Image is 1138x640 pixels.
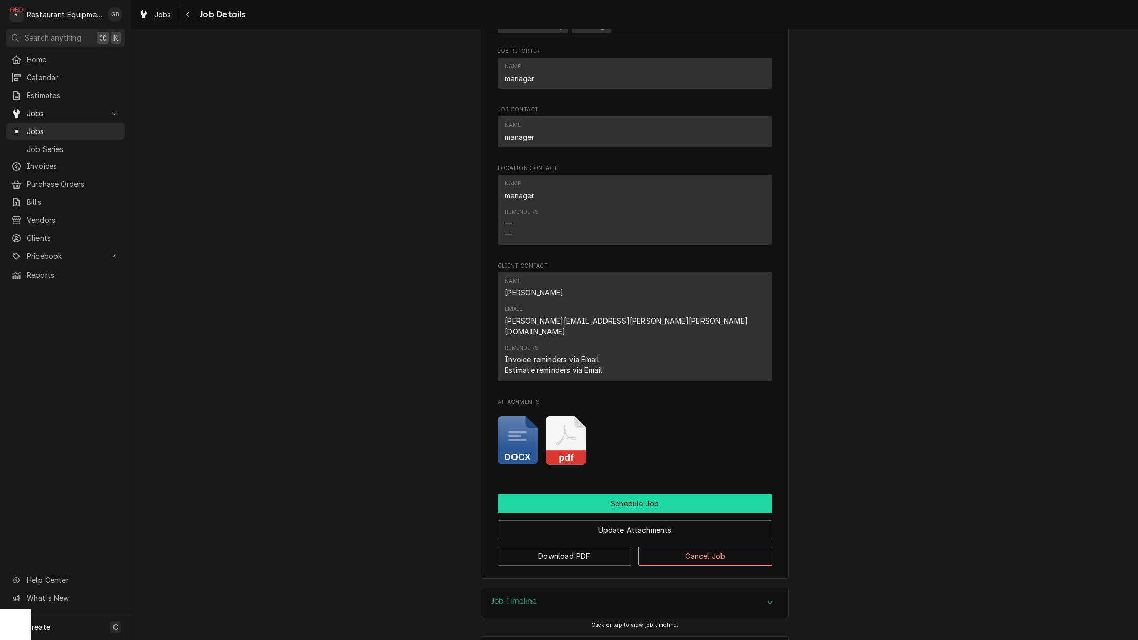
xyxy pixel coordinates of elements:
div: Name [505,277,564,298]
span: Jobs [27,108,104,119]
div: manager [505,131,535,142]
div: Job Reporter [498,47,772,93]
span: Pricebook [27,251,104,261]
div: Name [505,121,521,129]
span: Invoices [27,161,120,172]
div: Estimate reminders via Email [505,365,602,375]
div: Client Contact [498,262,772,385]
div: — [505,218,512,229]
div: Name [505,180,535,200]
button: pdf [546,416,586,465]
div: Location Contact [498,164,772,249]
div: GB [108,7,122,22]
a: Clients [6,230,125,247]
div: Gary Beaver's Avatar [108,7,122,22]
a: Jobs [135,6,176,23]
button: Search anything⌘K [6,29,125,47]
div: manager [505,190,535,201]
button: Navigate back [180,6,197,23]
div: manager [505,73,535,84]
a: Reports [6,267,125,284]
span: Create [27,623,50,631]
a: Invoices [6,158,125,175]
span: Jobs [154,9,172,20]
button: Accordion Details Expand Trigger [481,588,788,617]
a: Calendar [6,69,125,86]
span: Clients [27,233,120,243]
div: Restaurant Equipment Diagnostics [27,9,102,20]
button: docx [498,416,538,465]
div: Reminders [505,208,539,239]
button: Update Attachments [498,520,772,539]
a: Purchase Orders [6,176,125,193]
div: Button Group Row [498,494,772,513]
div: — [505,229,512,239]
div: Location Contact List [498,175,772,250]
span: Reports [27,270,120,280]
span: Job Reporter [498,47,772,55]
span: Search anything [25,32,81,43]
a: [PERSON_NAME][EMAIL_ADDRESS][PERSON_NAME][PERSON_NAME][DOMAIN_NAME] [505,316,748,336]
a: Go to Pricebook [6,248,125,265]
span: C [113,622,118,632]
div: Name [505,63,521,71]
div: Reminders [505,208,539,216]
div: Contact [498,116,772,147]
a: Go to What's New [6,590,125,607]
div: Restaurant Equipment Diagnostics's Avatar [9,7,24,22]
div: Reminders [505,344,539,352]
a: Bills [6,194,125,211]
div: Name [505,277,521,286]
a: Estimates [6,87,125,104]
div: Reminders [505,344,602,375]
div: Contact [498,272,772,381]
span: Job Series [27,144,120,155]
span: K [113,32,118,43]
span: Help Center [27,575,119,586]
div: Name [505,63,535,83]
span: Jobs [27,126,120,137]
div: Button Group Row [498,513,772,539]
button: Download PDF [498,547,632,566]
span: Vendors [27,215,120,225]
span: Job Contact [498,106,772,114]
span: Client Contact [498,262,772,270]
span: Job Details [197,8,246,22]
a: Go to Help Center [6,572,125,589]
div: Job Timeline [481,588,789,617]
span: What's New [27,593,119,604]
span: Calendar [27,72,120,83]
div: Button Group [498,494,772,566]
span: ⌘ [99,32,106,43]
span: Purchase Orders [27,179,120,190]
div: Contact [498,175,772,245]
a: Vendors [6,212,125,229]
div: Attachments [498,398,772,473]
div: Name [505,121,535,142]
button: Schedule Job [498,494,772,513]
div: Job Contact [498,106,772,152]
div: Job Reporter List [498,58,772,93]
span: Click or tap to view job timeline. [591,622,678,628]
span: Location Contact [498,164,772,173]
div: Accordion Header [481,588,788,617]
div: R [9,7,24,22]
span: Estimates [27,90,120,101]
a: Job Series [6,141,125,158]
h3: Job Timeline [491,596,537,606]
div: Name [505,180,521,188]
div: Job Contact List [498,116,772,152]
div: Invoice reminders via Email [505,354,599,365]
button: Cancel Job [638,547,772,566]
a: Jobs [6,123,125,140]
div: Email [505,305,523,313]
div: [PERSON_NAME] [505,287,564,298]
span: Attachments [498,398,772,406]
span: Home [27,54,120,65]
div: Email [505,305,765,336]
span: Attachments [498,408,772,473]
div: Client Contact List [498,272,772,385]
span: Bills [27,197,120,208]
a: Go to Jobs [6,105,125,122]
a: Home [6,51,125,68]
